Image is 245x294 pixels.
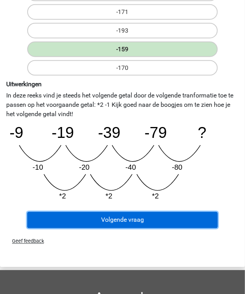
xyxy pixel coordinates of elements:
label: -171 [27,4,218,20]
tspan: -40 [126,164,136,172]
label: -159 [27,42,218,57]
label: -193 [27,23,218,38]
tspan: -79 [145,124,167,141]
div: In deze reeks vind je steeds het volgende getal door de volgende tranformatie toe te passen op he... [0,80,245,206]
button: Volgende vraag [27,212,218,228]
tspan: -39 [98,124,121,141]
tspan: -20 [79,164,90,172]
label: -170 [27,60,218,76]
tspan: -9 [9,124,23,141]
span: Geef feedback [6,238,44,244]
tspan: -80 [172,164,183,172]
tspan: -10 [33,164,43,172]
tspan: ? [198,124,206,141]
tspan: -19 [52,124,74,141]
h6: Uitwerkingen [6,80,239,88]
